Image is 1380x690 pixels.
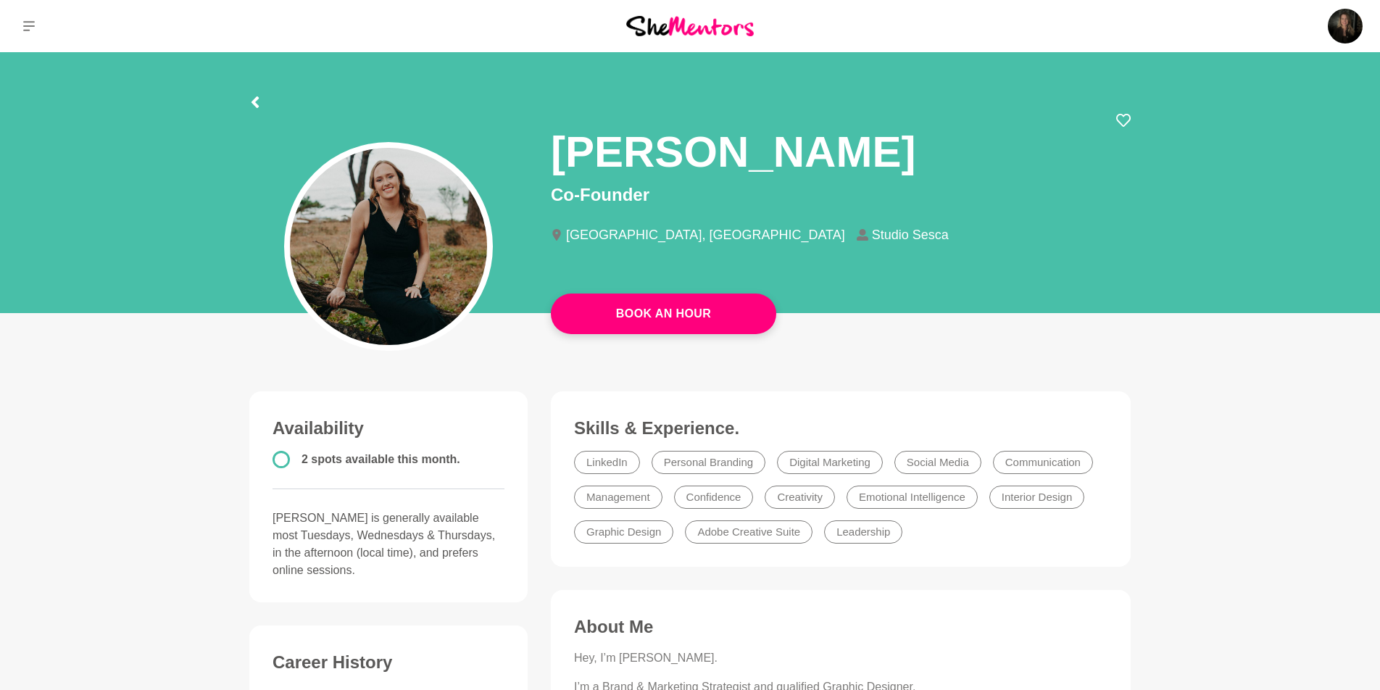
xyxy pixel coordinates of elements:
[857,228,960,241] li: Studio Sesca
[574,649,1107,667] p: Hey, I’m [PERSON_NAME].
[551,182,1131,208] p: Co-Founder
[551,228,857,241] li: [GEOGRAPHIC_DATA], [GEOGRAPHIC_DATA]
[1328,9,1363,43] img: Marisse van den Berg
[574,417,1107,439] h3: Skills & Experience.
[302,453,460,465] span: 2 spots available this month.
[551,125,915,179] h1: [PERSON_NAME]
[626,16,754,36] img: She Mentors Logo
[551,294,776,334] button: Book An Hour
[273,417,504,439] h3: Availability
[574,616,1107,638] h3: About Me
[273,652,504,673] h3: Career History
[273,510,504,579] p: [PERSON_NAME] is generally available most Tuesdays, Wednesdays & Thursdays, in the afternoon (loc...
